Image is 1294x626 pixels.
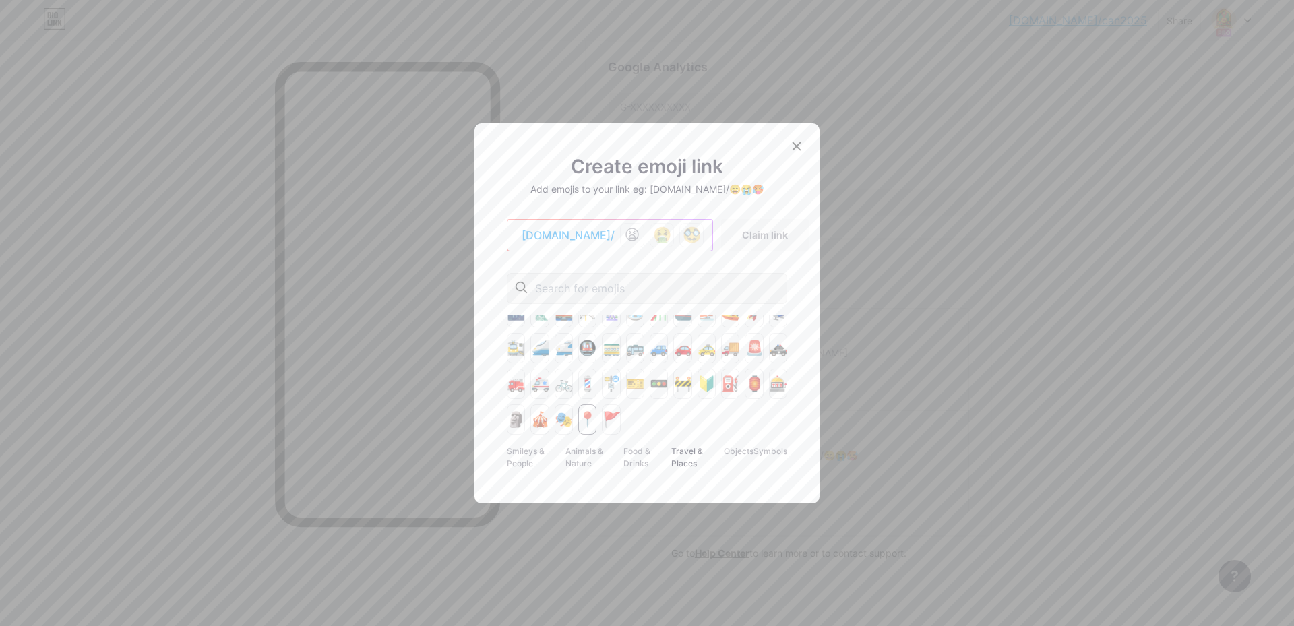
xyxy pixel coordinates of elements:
[753,444,787,471] div: Symbols
[721,219,809,251] div: Claim link
[745,333,763,363] div: 🚨
[745,369,763,399] div: 🏮
[698,369,716,399] div: 🔰
[565,444,624,471] div: Animals & Nature
[650,333,668,363] div: 🚙
[650,223,674,247] div: 🤮
[530,333,549,363] div: 🚄
[602,369,620,399] div: 🚏
[555,404,573,435] div: 🎭
[530,369,549,399] div: 🚑
[555,333,573,363] div: 🚅
[507,181,787,197] div: Add emojis to your link eg: [DOMAIN_NAME]/😄😭🥵
[623,444,671,471] div: Food & Drinks
[578,404,596,435] div: 📍
[535,280,705,296] input: Search for emojis
[724,444,753,471] div: Objects
[555,369,573,399] div: 🚲
[507,404,525,435] div: 🗿
[511,227,615,243] div: [DOMAIN_NAME]/
[530,404,549,435] div: 🎪
[673,333,691,363] div: 🚗
[578,369,596,399] div: 💈
[626,369,644,399] div: 🎫
[721,369,739,399] div: ⛽
[769,369,787,399] div: 🎰
[679,223,704,247] div: 🥸
[769,333,787,363] div: 🚓
[671,444,724,471] div: Travel & Places
[602,333,620,363] div: 🚃
[507,333,525,363] div: 🚉
[620,223,644,247] div: 😫
[507,444,565,471] div: Smileys & People
[698,333,716,363] div: 🚕
[507,369,525,399] div: 🚒
[626,333,644,363] div: 🚌
[578,333,596,363] div: 🚇
[602,404,620,435] div: 🚩
[673,369,691,399] div: 🚧
[507,157,787,176] div: Create emoji link
[650,369,668,399] div: 🚥
[721,333,739,363] div: 🚚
